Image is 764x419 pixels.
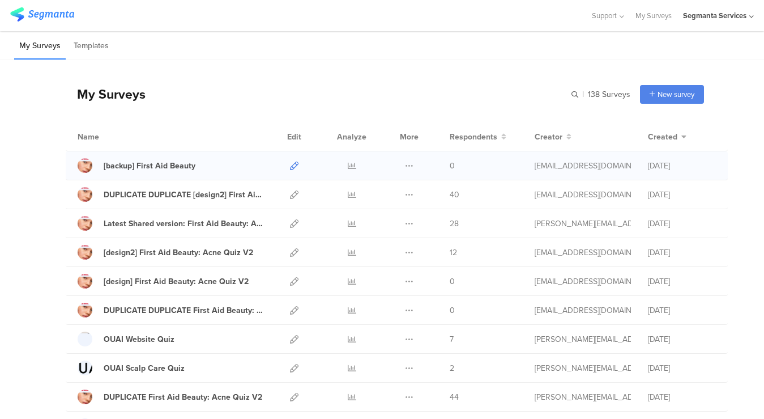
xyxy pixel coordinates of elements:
[78,332,174,346] a: OUAI Website Quiz
[588,88,630,100] span: 138 Surveys
[648,304,716,316] div: [DATE]
[648,160,716,172] div: [DATE]
[450,160,455,172] span: 0
[648,189,716,201] div: [DATE]
[104,160,195,172] div: [backup] First Aid Beauty
[535,218,631,230] div: riel@segmanta.com
[535,391,631,403] div: riel@segmanta.com
[104,391,262,403] div: DUPLICATE First Aid Beauty: Acne Quiz V2
[648,362,716,374] div: [DATE]
[78,274,249,289] a: [design] First Aid Beauty: Acne Quiz V2
[450,391,459,403] span: 44
[535,131,562,143] span: Creator
[10,7,74,22] img: segmanta logo
[648,276,716,287] div: [DATE]
[104,276,249,287] div: [design] First Aid Beauty: Acne Quiz V2
[648,247,716,259] div: [DATE]
[78,303,265,318] a: DUPLICATE DUPLICATE First Aid Beauty: Acne Quiz V2
[450,218,459,230] span: 28
[78,390,262,404] a: DUPLICATE First Aid Beauty: Acne Quiz V2
[535,276,631,287] div: gillat@segmanta.com
[535,160,631,172] div: gillat@segmanta.com
[104,218,265,230] div: Latest Shared version: First Aid Beauty: Acne Quiz V2
[535,333,631,345] div: riel@segmanta.com
[683,10,746,21] div: Segmanta Services
[78,216,265,231] a: Latest Shared version: First Aid Beauty: Acne Quiz V2
[66,84,146,104] div: My Surveys
[14,33,66,60] li: My Surveys
[648,131,677,143] span: Created
[450,276,455,287] span: 0
[450,189,459,201] span: 40
[78,131,146,143] div: Name
[648,391,716,403] div: [DATE]
[592,10,617,21] span: Support
[450,362,454,374] span: 2
[535,304,631,316] div: gillat@segmanta.com
[450,131,506,143] button: Respondents
[450,333,454,345] span: 7
[648,218,716,230] div: [DATE]
[535,131,571,143] button: Creator
[450,304,455,316] span: 0
[535,189,631,201] div: gillat@segmanta.com
[450,247,457,259] span: 12
[78,187,265,202] a: DUPLICATE DUPLICATE [design2] First Aid Beauty: Acne Quiz V2
[78,361,185,375] a: OUAI Scalp Care Quiz
[335,122,369,151] div: Analyze
[104,189,265,201] div: DUPLICATE DUPLICATE [design2] First Aid Beauty: Acne Quiz V2
[535,247,631,259] div: gillat@segmanta.com
[282,122,306,151] div: Edit
[78,245,253,260] a: [design2] First Aid Beauty: Acne Quiz V2
[104,362,185,374] div: OUAI Scalp Care Quiz
[648,131,686,143] button: Created
[104,333,174,345] div: OUAI Website Quiz
[535,362,631,374] div: riel@segmanta.com
[397,122,421,151] div: More
[69,33,114,60] li: Templates
[78,158,195,173] a: [backup] First Aid Beauty
[104,304,265,316] div: DUPLICATE DUPLICATE First Aid Beauty: Acne Quiz V2
[581,88,586,100] span: |
[658,89,694,100] span: New survey
[450,131,497,143] span: Respondents
[104,247,253,259] div: [design2] First Aid Beauty: Acne Quiz V2
[648,333,716,345] div: [DATE]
